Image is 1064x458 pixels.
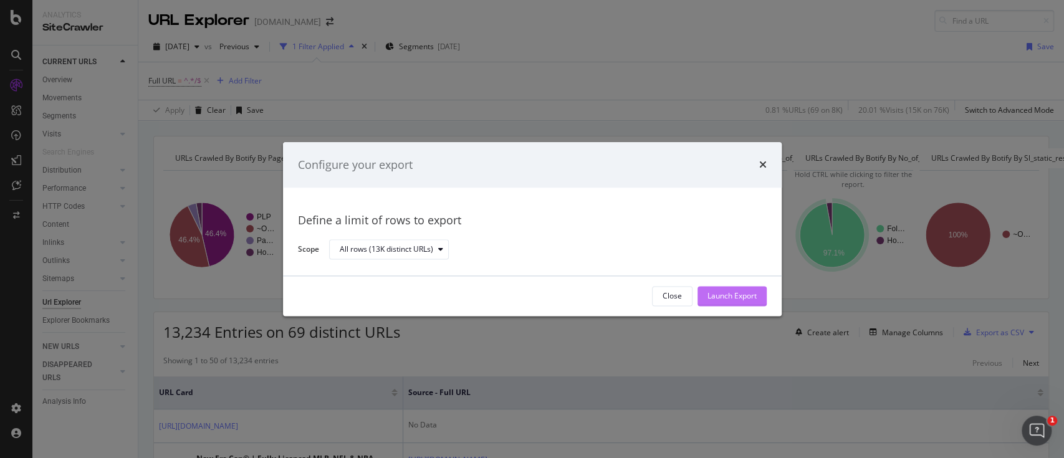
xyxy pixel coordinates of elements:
[340,246,433,254] div: All rows (13K distinct URLs)
[1022,416,1052,446] iframe: Intercom live chat
[652,286,693,306] button: Close
[298,157,413,173] div: Configure your export
[298,244,319,257] label: Scope
[663,291,682,302] div: Close
[707,291,757,302] div: Launch Export
[1047,416,1057,426] span: 1
[329,240,449,260] button: All rows (13K distinct URLs)
[697,286,767,306] button: Launch Export
[298,213,767,229] div: Define a limit of rows to export
[759,157,767,173] div: times
[283,142,782,316] div: modal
